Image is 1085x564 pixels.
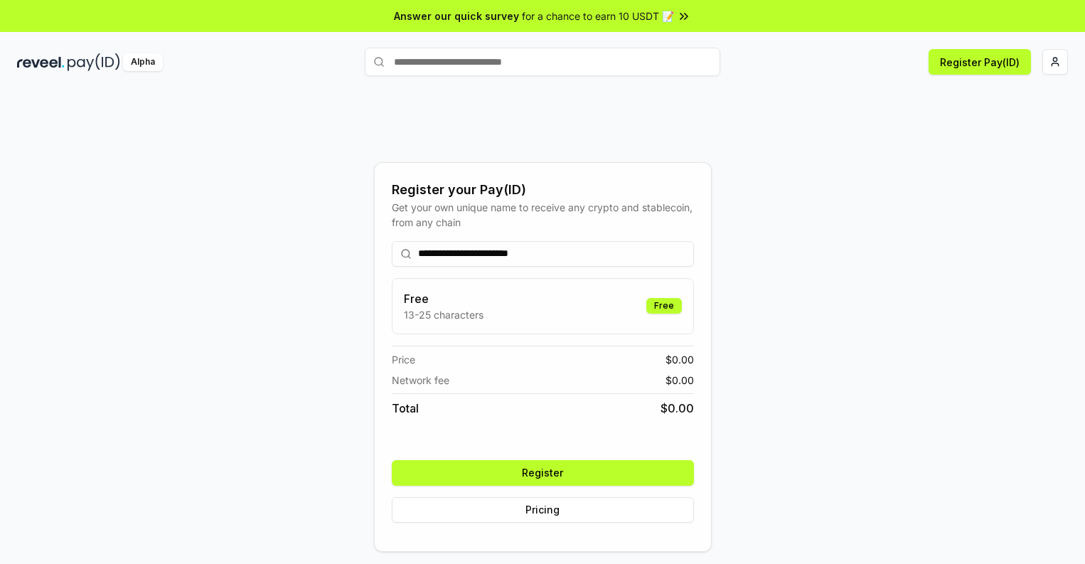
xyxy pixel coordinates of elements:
[404,307,483,322] p: 13-25 characters
[17,53,65,71] img: reveel_dark
[929,49,1031,75] button: Register Pay(ID)
[666,373,694,388] span: $ 0.00
[123,53,163,71] div: Alpha
[646,298,682,314] div: Free
[392,180,694,200] div: Register your Pay(ID)
[661,400,694,417] span: $ 0.00
[394,9,519,23] span: Answer our quick survey
[392,200,694,230] div: Get your own unique name to receive any crypto and stablecoin, from any chain
[392,460,694,486] button: Register
[392,373,449,388] span: Network fee
[68,53,120,71] img: pay_id
[392,497,694,523] button: Pricing
[666,352,694,367] span: $ 0.00
[404,290,483,307] h3: Free
[392,352,415,367] span: Price
[392,400,419,417] span: Total
[522,9,674,23] span: for a chance to earn 10 USDT 📝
